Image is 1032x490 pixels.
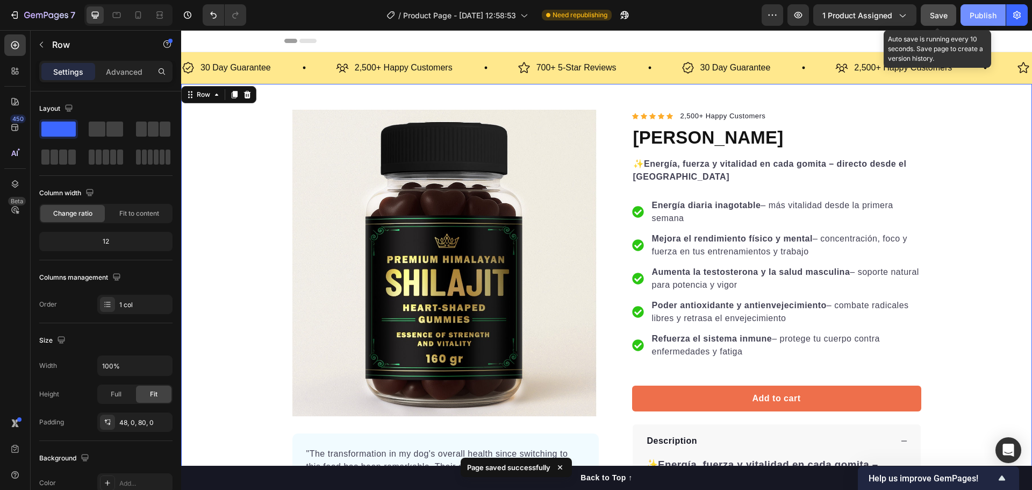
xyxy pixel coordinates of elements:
p: – protege tu cuerpo contra enfermedades y fatiga [471,302,739,328]
div: Color [39,478,56,488]
div: Rich Text Editor. Editing area: main [469,234,740,263]
span: 1 product assigned [822,10,892,21]
p: 30 Day Guarantee [519,30,590,46]
span: Save [930,11,948,20]
div: Add... [119,479,170,488]
strong: Poder antioxidante y antienvejecimiento [471,271,646,280]
button: 1 product assigned [813,4,916,26]
div: Add to cart [571,362,620,375]
div: 48, 0, 80, 0 [119,418,170,428]
strong: Energía, fuerza y vitalidad en cada gomita – directo desde el [GEOGRAPHIC_DATA] [452,129,726,151]
span: / [398,10,401,21]
div: Publish [970,10,997,21]
div: Layout [39,102,75,116]
span: Full [111,389,121,399]
p: ✨ [452,127,739,153]
div: 450 [10,115,26,123]
div: Rich Text Editor. Editing area: main [469,267,740,296]
div: Beta [8,197,26,205]
div: Background [39,451,91,466]
div: Rich Text Editor. Editing area: main [469,167,740,196]
strong: Energía, fuerza y vitalidad en cada gomita – directo desde el [GEOGRAPHIC_DATA] [464,429,697,454]
div: Open Intercom Messenger [995,437,1021,463]
p: Page saved successfully [467,462,550,473]
span: Help us improve GemPages! [869,473,995,484]
p: 7 [70,9,75,22]
strong: Refuerza el sistema inmune [471,304,591,313]
button: Publish [961,4,1006,26]
div: Height [39,389,59,399]
div: Rich Text Editor. Editing area: main [469,201,740,230]
div: Column width [39,186,96,201]
iframe: Design area [181,30,1032,490]
span: Fit to content [119,209,159,218]
div: Order [39,300,57,309]
strong: Mejora el rendimiento físico y mental [471,204,632,213]
h3: ✨ [464,429,697,454]
p: Description [466,404,517,417]
button: Add to cart [451,356,740,381]
span: Fit [150,389,157,399]
p: – combate radicales libres y retrasa el envejecimiento [471,269,739,295]
p: 2,500+ Happy Customers [499,81,585,91]
p: – soporte natural para potencia y vigor [471,236,739,261]
span: Need republishing [553,10,607,20]
div: Row [13,60,31,69]
p: Advanced [106,66,142,77]
div: Back to Top ↑ [399,442,451,453]
div: Rich Text Editor. Editing area: main [469,301,740,330]
button: Save [921,4,956,26]
div: 12 [41,234,170,249]
strong: Energía diaria inagotable [471,171,580,180]
span: Product Page - [DATE] 12:58:53 [403,10,516,21]
div: Undo/Redo [203,4,246,26]
h1: [PERSON_NAME] [451,93,740,122]
div: Padding [39,417,64,427]
input: Auto [98,356,172,375]
div: Width [39,361,57,371]
p: Settings [53,66,83,77]
p: – concentración, foco y fuerza en tus entrenamientos y trabajo [471,202,739,228]
p: 700+ 5-Star Reviews [355,30,435,46]
p: "The transformation in my dog's overall health since switching to this food has been remarkable. ... [125,417,404,456]
div: Size [39,333,68,348]
div: Columns management [39,271,123,285]
strong: Aumenta la testosterona y la salud masculina [471,237,669,246]
button: Show survey - Help us improve GemPages! [869,472,1008,485]
p: Row [52,38,144,51]
p: – más vitalidad desde la primera semana [471,169,739,195]
div: 1 col [119,300,170,310]
button: 7 [4,4,80,26]
p: 2,500+ Happy Customers [673,30,771,46]
span: Change ratio [53,209,92,218]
